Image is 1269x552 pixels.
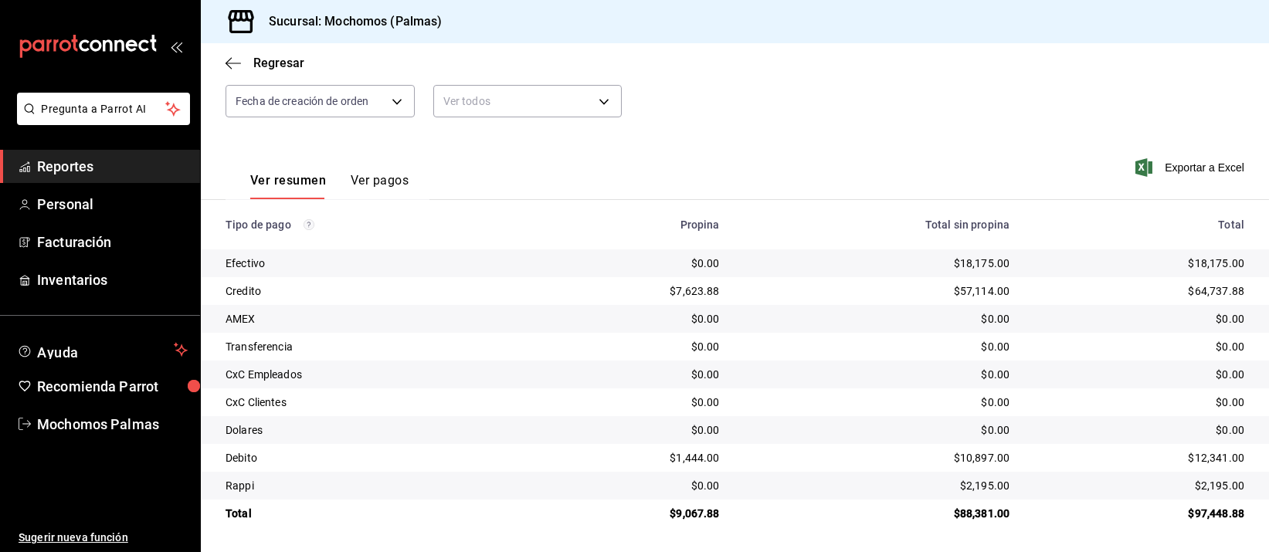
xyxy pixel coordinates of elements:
span: Fecha de creación de orden [236,93,368,109]
div: $0.00 [745,395,1010,410]
div: Transferencia [226,339,522,354]
div: $18,175.00 [1034,256,1244,271]
div: Ver todos [433,85,623,117]
div: $2,195.00 [1034,478,1244,493]
div: $0.00 [547,395,720,410]
div: $0.00 [745,311,1010,327]
div: Debito [226,450,522,466]
div: Efectivo [226,256,522,271]
span: Recomienda Parrot [37,376,188,397]
div: $0.00 [1034,339,1244,354]
div: $1,444.00 [547,450,720,466]
div: $0.00 [1034,395,1244,410]
div: $9,067.88 [547,506,720,521]
div: $0.00 [745,367,1010,382]
div: $0.00 [547,367,720,382]
h3: Sucursal: Mochomos (Palmas) [256,12,443,31]
span: Regresar [253,56,304,70]
div: AMEX [226,311,522,327]
span: Inventarios [37,269,188,290]
div: $0.00 [547,256,720,271]
div: navigation tabs [250,173,409,199]
button: open_drawer_menu [170,40,182,52]
div: $12,341.00 [1034,450,1244,466]
svg: Los pagos realizados con Pay y otras terminales son montos brutos. [304,219,314,230]
div: $0.00 [547,311,720,327]
div: $7,623.88 [547,283,720,299]
div: CxC Clientes [226,395,522,410]
button: Ver resumen [250,173,326,199]
button: Ver pagos [351,173,409,199]
button: Pregunta a Parrot AI [17,93,190,125]
div: Rappi [226,478,522,493]
div: Credito [226,283,522,299]
span: Pregunta a Parrot AI [42,101,166,117]
div: $10,897.00 [745,450,1010,466]
div: $0.00 [1034,311,1244,327]
div: $0.00 [1034,422,1244,438]
div: Tipo de pago [226,218,522,231]
span: Personal [37,194,188,215]
div: $0.00 [547,478,720,493]
span: Mochomos Palmas [37,414,188,435]
div: Propina [547,218,720,231]
div: Total [1034,218,1244,231]
span: Ayuda [37,340,168,359]
div: CxC Empleados [226,367,522,382]
div: $57,114.00 [745,283,1010,299]
span: Facturación [37,232,188,252]
div: $0.00 [547,339,720,354]
span: Reportes [37,156,188,177]
div: $18,175.00 [745,256,1010,271]
div: Total [226,506,522,521]
div: $0.00 [745,339,1010,354]
button: Regresar [226,56,304,70]
div: Dolares [226,422,522,438]
div: $2,195.00 [745,478,1010,493]
div: $0.00 [547,422,720,438]
div: $88,381.00 [745,506,1010,521]
div: Total sin propina [745,218,1010,231]
div: $97,448.88 [1034,506,1244,521]
div: $64,737.88 [1034,283,1244,299]
a: Pregunta a Parrot AI [11,112,190,128]
span: Sugerir nueva función [19,530,188,546]
div: $0.00 [1034,367,1244,382]
button: Exportar a Excel [1138,158,1244,177]
div: $0.00 [745,422,1010,438]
